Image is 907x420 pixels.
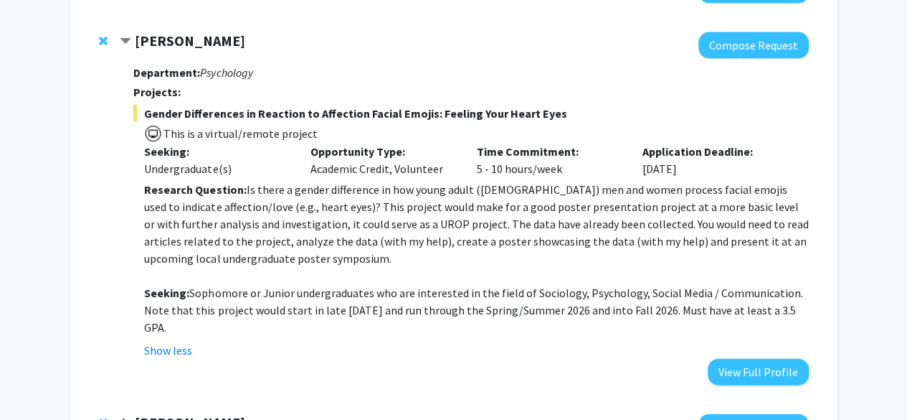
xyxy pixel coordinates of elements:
div: [DATE] [632,143,798,177]
iframe: Chat [11,355,61,409]
strong: Research Question: [144,182,246,197]
div: 5 - 10 hours/week [465,143,632,177]
p: Application Deadline: [642,143,787,160]
span: Contract Lara Jones Bookmark [120,36,131,47]
p: Is there a gender difference in how young adult ([DEMOGRAPHIC_DATA]) men and women process facial... [144,181,808,267]
p: Sophomore or Junior undergraduates who are interested in the field of Sociology, Psychology, Soci... [144,284,808,336]
strong: Seeking: [144,286,189,300]
div: Academic Credit, Volunteer [300,143,466,177]
span: This is a virtual/remote project [162,126,317,141]
p: Time Commitment: [476,143,621,160]
span: Remove Lara Jones from bookmarks [99,35,108,47]
strong: Projects: [133,85,181,99]
button: Compose Request to Lara Jones [698,32,809,59]
p: Seeking: [144,143,289,160]
button: View Full Profile [708,359,809,386]
strong: Department: [133,65,200,80]
i: Psychology [200,65,252,80]
span: Gender Differences in Reaction to Affection Facial Emojis: Feeling Your Heart Eyes [133,105,808,122]
strong: [PERSON_NAME] [135,32,245,50]
div: Undergraduate(s) [144,160,289,177]
p: Opportunity Type: [310,143,455,160]
button: Show less [144,342,192,359]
